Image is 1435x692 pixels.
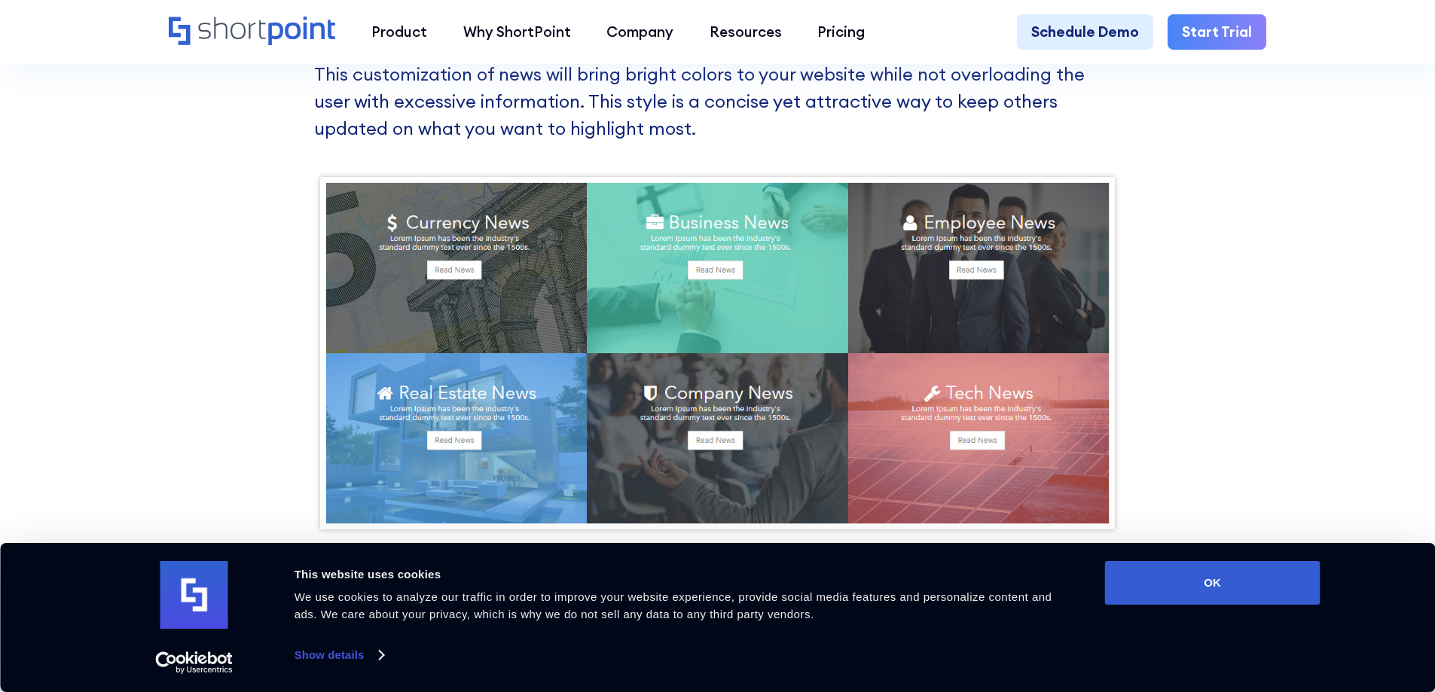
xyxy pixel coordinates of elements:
[353,14,445,50] a: Product
[817,21,865,43] div: Pricing
[160,561,228,629] img: logo
[169,17,335,47] a: Home
[295,565,1071,584] div: This website uses cookies
[128,651,260,674] a: Usercentrics Cookiebot - opens in a new window
[588,14,692,50] a: Company
[295,590,1052,620] span: We use cookies to analyze our traffic in order to improve your website experience, provide social...
[295,644,383,666] a: Show details
[606,21,673,43] div: Company
[1017,14,1153,50] a: Schedule Demo
[710,21,782,43] div: Resources
[800,14,884,50] a: Pricing
[1168,14,1266,50] a: Start Trial
[314,61,1122,142] p: This customization of news will bring bright colors to your website while not overloading the use...
[463,21,571,43] div: Why ShortPoint
[1105,561,1321,605] button: OK
[692,14,800,50] a: Resources
[371,21,427,43] div: Product
[445,14,589,50] a: Why ShortPoint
